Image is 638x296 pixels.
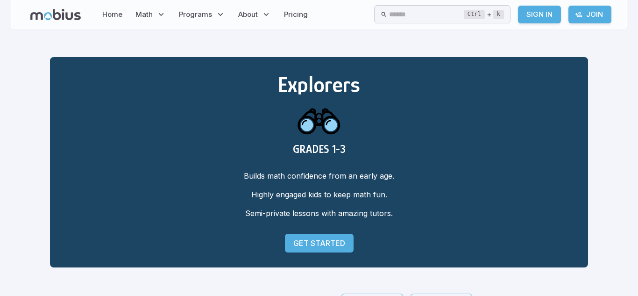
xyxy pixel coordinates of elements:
[281,4,311,25] a: Pricing
[65,208,573,219] p: Semi-private lessons with amazing tutors.
[568,6,611,23] a: Join
[179,9,212,20] span: Programs
[135,9,153,20] span: Math
[464,9,504,20] div: +
[99,4,125,25] a: Home
[464,10,485,19] kbd: Ctrl
[65,72,573,97] h2: Explorers
[65,170,573,181] p: Builds math confidence from an early age.
[297,97,341,143] img: explorers icon
[65,189,573,200] p: Highly engaged kids to keep math fun.
[518,6,561,23] a: Sign In
[285,234,354,253] a: Get Started
[293,238,345,249] p: Get Started
[238,9,258,20] span: About
[493,10,504,19] kbd: k
[65,143,573,155] h3: GRADES 1-3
